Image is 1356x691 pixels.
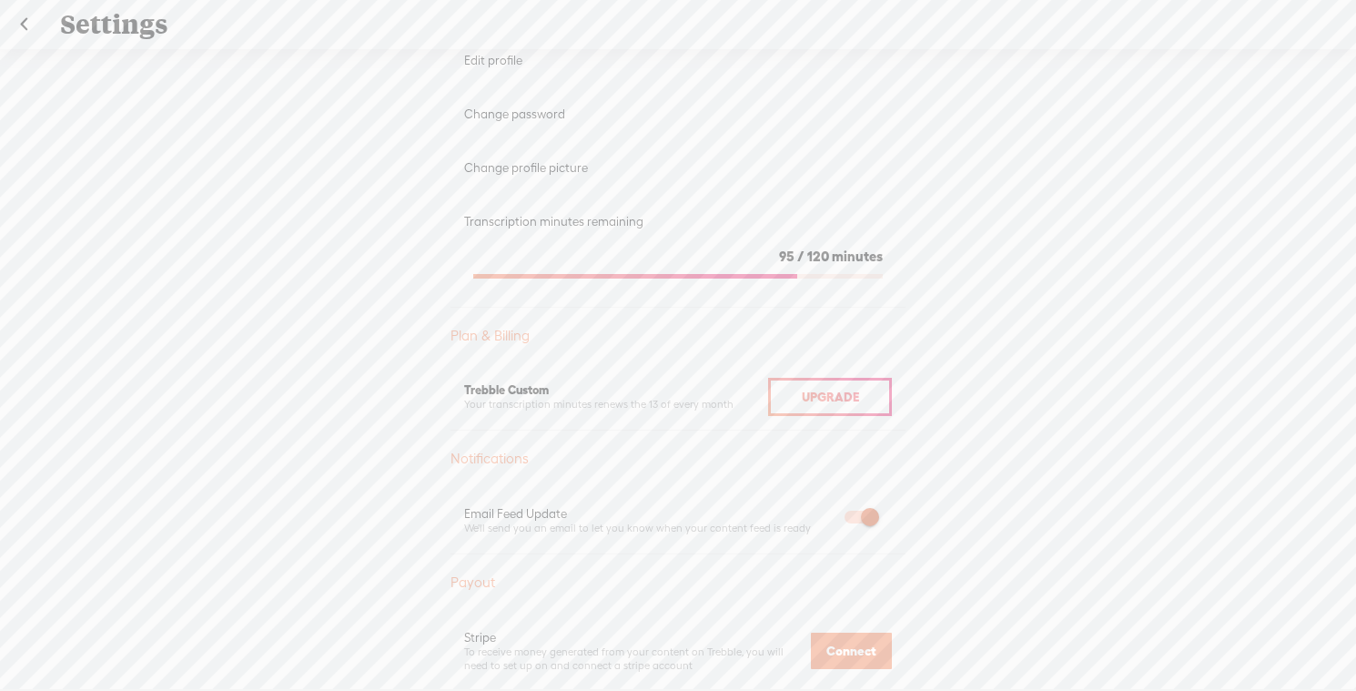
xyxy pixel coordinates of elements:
[826,644,876,658] span: Connect
[464,630,802,645] div: Stripe
[464,522,830,535] div: We'll send you an email to let you know when your content feed is ready
[450,450,906,468] div: Notifications
[802,390,859,404] span: Upgrade
[450,327,906,345] div: Plan & Billing
[464,214,892,229] div: Transcription minutes remaining
[464,160,892,176] div: Change profile picture
[807,249,829,264] span: 120
[464,506,830,522] div: Email Feed Update
[779,249,794,264] span: 95
[47,1,1310,48] div: Settings
[464,53,892,68] div: Edit profile
[464,383,549,397] span: Trebble Custom
[450,574,906,592] div: Payout
[464,398,768,412] div: Your transcription minutes renews the 13 of every month
[832,249,883,264] span: minutes
[464,645,802,672] div: To receive money generated from your content on Trebble, you will need to set up on and connect a...
[797,249,804,264] span: /
[464,107,892,122] div: Change password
